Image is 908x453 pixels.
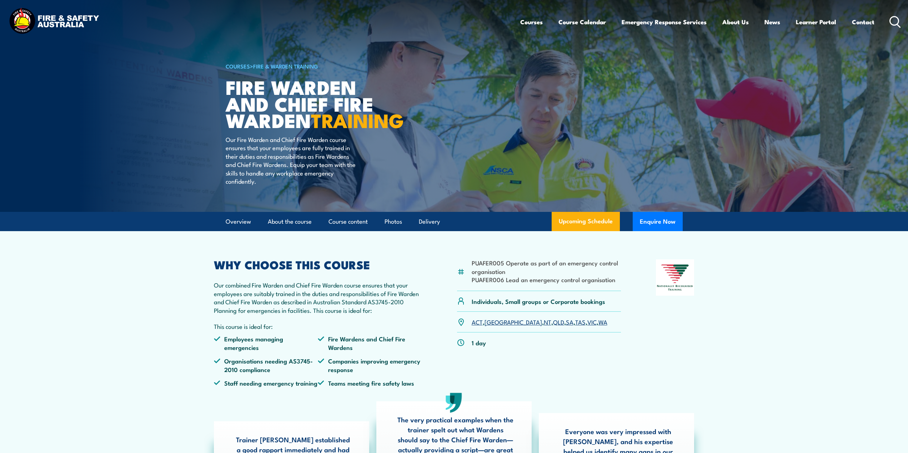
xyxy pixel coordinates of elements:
[214,259,422,269] h2: WHY CHOOSE THIS COURSE
[214,335,318,351] li: Employees managing emergencies
[558,12,606,31] a: Course Calendar
[575,317,586,326] a: TAS
[214,322,422,330] p: This course is ideal for:
[633,212,683,231] button: Enquire Now
[214,281,422,314] p: Our combined Fire Warden and Chief Fire Warden course ensures that your employees are suitably tr...
[722,12,749,31] a: About Us
[318,379,422,387] li: Teams meeting fire safety laws
[553,317,564,326] a: QLD
[226,62,402,70] h6: >
[226,212,251,231] a: Overview
[214,357,318,373] li: Organisations needing AS3745-2010 compliance
[268,212,312,231] a: About the course
[598,317,607,326] a: WA
[472,318,607,326] p: , , , , , , ,
[796,12,836,31] a: Learner Portal
[214,379,318,387] li: Staff needing emergency training
[311,105,404,134] strong: TRAINING
[472,339,486,347] p: 1 day
[587,317,597,326] a: VIC
[764,12,780,31] a: News
[852,12,874,31] a: Contact
[485,317,542,326] a: [GEOGRAPHIC_DATA]
[328,212,368,231] a: Course content
[472,297,605,305] p: Individuals, Small groups or Corporate bookings
[622,12,707,31] a: Emergency Response Services
[226,62,250,70] a: COURSES
[318,357,422,373] li: Companies improving emergency response
[520,12,543,31] a: Courses
[253,62,318,70] a: Fire & Warden Training
[566,317,573,326] a: SA
[656,259,694,296] img: Nationally Recognised Training logo.
[544,317,551,326] a: NT
[472,275,621,284] li: PUAFER006 Lead an emergency control organisation
[226,78,402,128] h1: Fire Warden and Chief Fire Warden
[385,212,402,231] a: Photos
[472,259,621,275] li: PUAFER005 Operate as part of an emergency control organisation
[226,135,356,185] p: Our Fire Warden and Chief Fire Warden course ensures that your employees are fully trained in the...
[318,335,422,351] li: Fire Wardens and Chief Fire Wardens
[552,212,620,231] a: Upcoming Schedule
[472,317,483,326] a: ACT
[419,212,440,231] a: Delivery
